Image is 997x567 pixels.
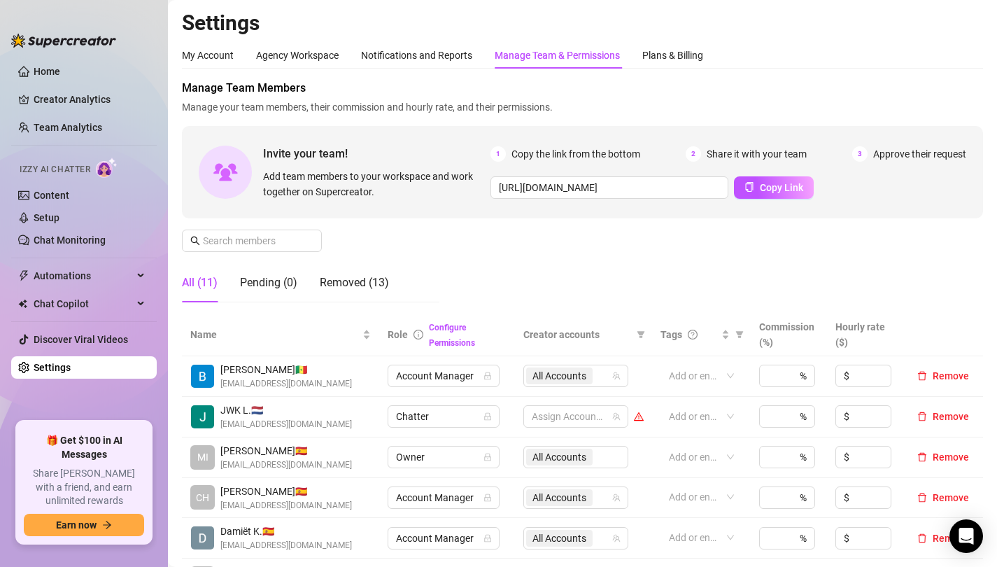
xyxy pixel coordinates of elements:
[191,405,214,428] img: JWK Logistics
[917,412,927,421] span: delete
[34,293,133,315] span: Chat Copilot
[917,371,927,381] span: delete
[396,447,491,468] span: Owner
[220,443,352,458] span: [PERSON_NAME] 🇪🇸
[220,402,352,418] span: JWK L. 🇳🇱
[396,406,491,427] span: Chatter
[827,314,903,356] th: Hourly rate ($)
[203,233,302,248] input: Search members
[735,330,744,339] span: filter
[912,367,975,384] button: Remove
[220,418,352,431] span: [EMAIL_ADDRESS][DOMAIN_NAME]
[917,493,927,503] span: delete
[532,368,586,384] span: All Accounts
[220,499,352,512] span: [EMAIL_ADDRESS][DOMAIN_NAME]
[642,48,703,63] div: Plans & Billing
[760,182,803,193] span: Copy Link
[34,190,69,201] a: Content
[197,449,208,465] span: MI
[388,329,408,340] span: Role
[182,99,983,115] span: Manage your team members, their commission and hourly rate, and their permissions.
[660,327,682,342] span: Tags
[191,526,214,549] img: Damiët Korver
[102,520,112,530] span: arrow-right
[612,412,621,421] span: team
[20,163,90,176] span: Izzy AI Chatter
[634,324,648,345] span: filter
[917,533,927,543] span: delete
[612,493,621,502] span: team
[220,377,352,391] span: [EMAIL_ADDRESS][DOMAIN_NAME]
[532,531,586,546] span: All Accounts
[182,80,983,97] span: Manage Team Members
[240,274,297,291] div: Pending (0)
[34,265,133,287] span: Automations
[56,519,97,531] span: Earn now
[933,533,969,544] span: Remove
[634,412,644,421] span: warning
[263,145,490,162] span: Invite your team!
[949,519,983,553] div: Open Intercom Messenger
[526,489,593,506] span: All Accounts
[637,330,645,339] span: filter
[196,490,209,505] span: CH
[933,492,969,503] span: Remove
[34,362,71,373] a: Settings
[751,314,827,356] th: Commission (%)
[190,236,200,246] span: search
[191,365,214,388] img: Barbara van der Weiden
[24,434,144,461] span: 🎁 Get $100 in AI Messages
[688,330,698,339] span: question-circle
[182,48,234,63] div: My Account
[483,453,492,461] span: lock
[912,449,975,465] button: Remove
[912,489,975,506] button: Remove
[182,10,983,36] h2: Settings
[873,146,966,162] span: Approve their request
[18,270,29,281] span: thunderbolt
[483,534,492,542] span: lock
[495,48,620,63] div: Manage Team & Permissions
[483,493,492,502] span: lock
[933,411,969,422] span: Remove
[429,323,475,348] a: Configure Permissions
[256,48,339,63] div: Agency Workspace
[686,146,701,162] span: 2
[523,327,631,342] span: Creator accounts
[220,539,352,552] span: [EMAIL_ADDRESS][DOMAIN_NAME]
[912,530,975,547] button: Remove
[220,524,352,539] span: Damiët K. 🇪🇸
[220,362,352,377] span: [PERSON_NAME] 🇸🇳
[852,146,868,162] span: 3
[34,234,106,246] a: Chat Monitoring
[24,467,144,508] span: Share [PERSON_NAME] with a friend, and earn unlimited rewards
[11,34,116,48] img: logo-BBDzfeDw.svg
[34,122,102,133] a: Team Analytics
[511,146,640,162] span: Copy the link from the bottom
[182,274,218,291] div: All (11)
[18,299,27,309] img: Chat Copilot
[34,212,59,223] a: Setup
[24,514,144,536] button: Earn nowarrow-right
[733,324,747,345] span: filter
[612,534,621,542] span: team
[34,334,128,345] a: Discover Viral Videos
[933,451,969,463] span: Remove
[96,157,118,178] img: AI Chatter
[413,330,423,339] span: info-circle
[483,412,492,421] span: lock
[263,169,485,199] span: Add team members to your workspace and work together on Supercreator.
[396,528,491,549] span: Account Manager
[396,487,491,508] span: Account Manager
[612,372,621,380] span: team
[707,146,807,162] span: Share it with your team
[526,367,593,384] span: All Accounts
[361,48,472,63] div: Notifications and Reports
[320,274,389,291] div: Removed (13)
[734,176,814,199] button: Copy Link
[490,146,506,162] span: 1
[34,88,146,111] a: Creator Analytics
[933,370,969,381] span: Remove
[182,314,379,356] th: Name
[912,408,975,425] button: Remove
